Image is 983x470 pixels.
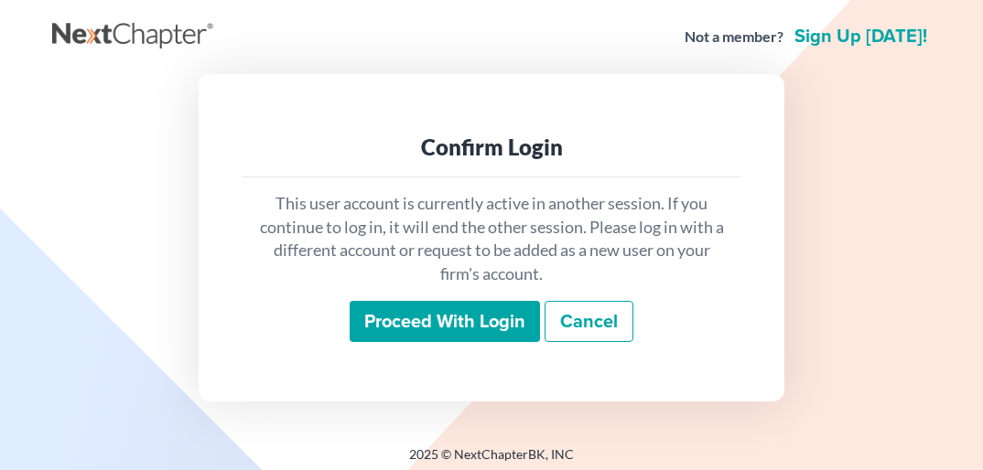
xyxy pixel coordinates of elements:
div: Confirm Login [257,133,726,162]
input: Proceed with login [350,301,540,343]
a: Cancel [545,301,633,343]
a: Sign up [DATE]! [791,27,931,46]
p: This user account is currently active in another session. If you continue to log in, it will end ... [257,192,726,286]
strong: Not a member? [685,27,783,48]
